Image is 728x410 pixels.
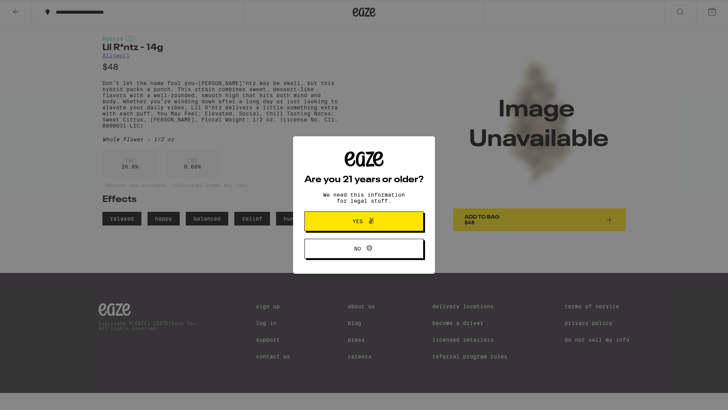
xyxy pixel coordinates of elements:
[304,175,424,184] h2: Are you 21 years or older?
[304,239,424,259] button: No
[317,192,411,204] p: We need this information for legal stuff.
[304,211,424,231] button: Yes
[353,219,363,224] span: Yes
[354,246,361,251] span: No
